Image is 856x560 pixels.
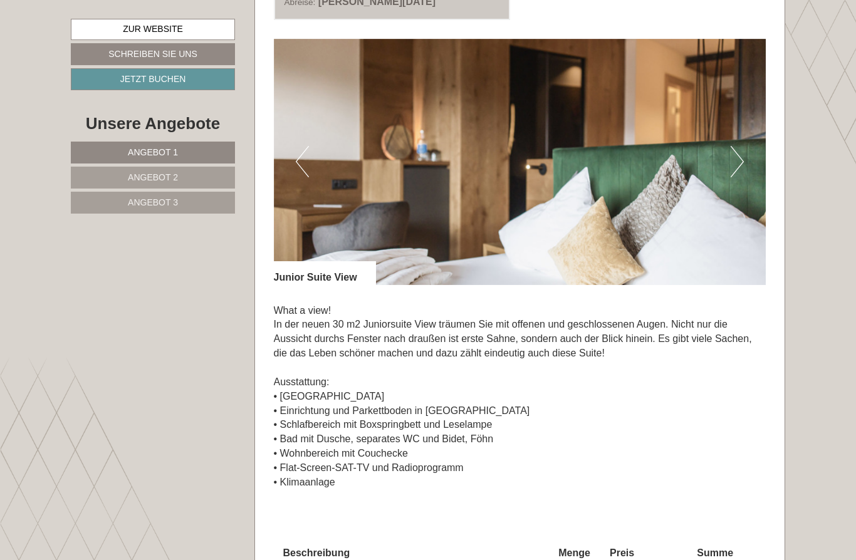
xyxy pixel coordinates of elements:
[71,112,235,135] div: Unsere Angebote
[274,39,766,285] img: image
[128,172,178,182] span: Angebot 2
[274,261,376,285] div: Junior Suite View
[71,19,235,40] a: Zur Website
[128,147,178,157] span: Angebot 1
[731,146,744,177] button: Next
[71,43,235,65] a: Schreiben Sie uns
[128,197,178,207] span: Angebot 3
[274,304,766,490] p: What a view! In der neuen 30 m2 Juniorsuite View träumen Sie mit offenen und geschlossenen Augen....
[71,68,235,90] a: Jetzt buchen
[296,146,309,177] button: Previous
